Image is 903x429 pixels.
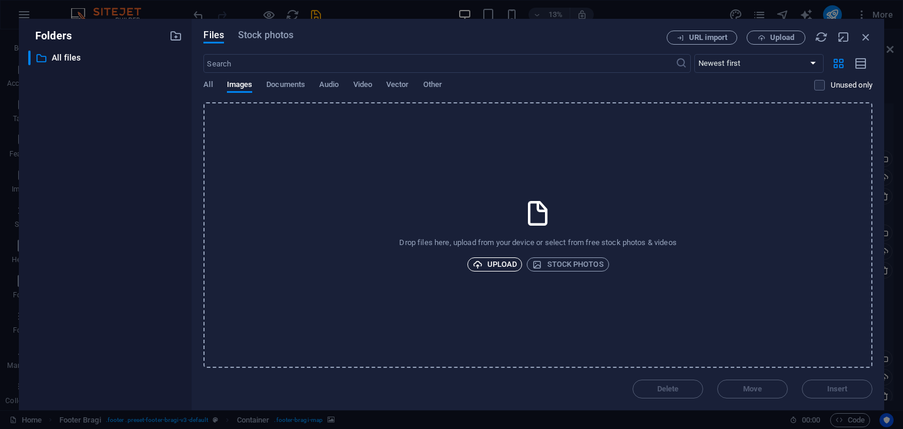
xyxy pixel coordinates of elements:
[689,34,727,41] span: URL import
[527,257,608,272] button: Stock photos
[473,257,517,272] span: Upload
[266,78,305,94] span: Documents
[353,78,372,94] span: Video
[532,257,603,272] span: Stock photos
[203,78,212,94] span: All
[837,31,850,43] i: Minimize
[423,78,442,94] span: Other
[238,28,293,42] span: Stock photos
[319,78,339,94] span: Audio
[667,31,737,45] button: URL import
[831,80,872,91] p: Displays only files that are not in use on the website. Files added during this session can still...
[859,31,872,43] i: Close
[747,31,805,45] button: Upload
[227,78,253,94] span: Images
[52,51,161,65] p: All files
[203,28,224,42] span: Files
[399,237,676,248] p: Drop files here, upload from your device or select from free stock photos & videos
[28,51,31,65] div: ​
[203,54,675,73] input: Search
[169,29,182,42] i: Create new folder
[28,28,72,43] p: Folders
[386,78,409,94] span: Vector
[770,34,794,41] span: Upload
[467,257,523,272] button: Upload
[815,31,828,43] i: Reload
